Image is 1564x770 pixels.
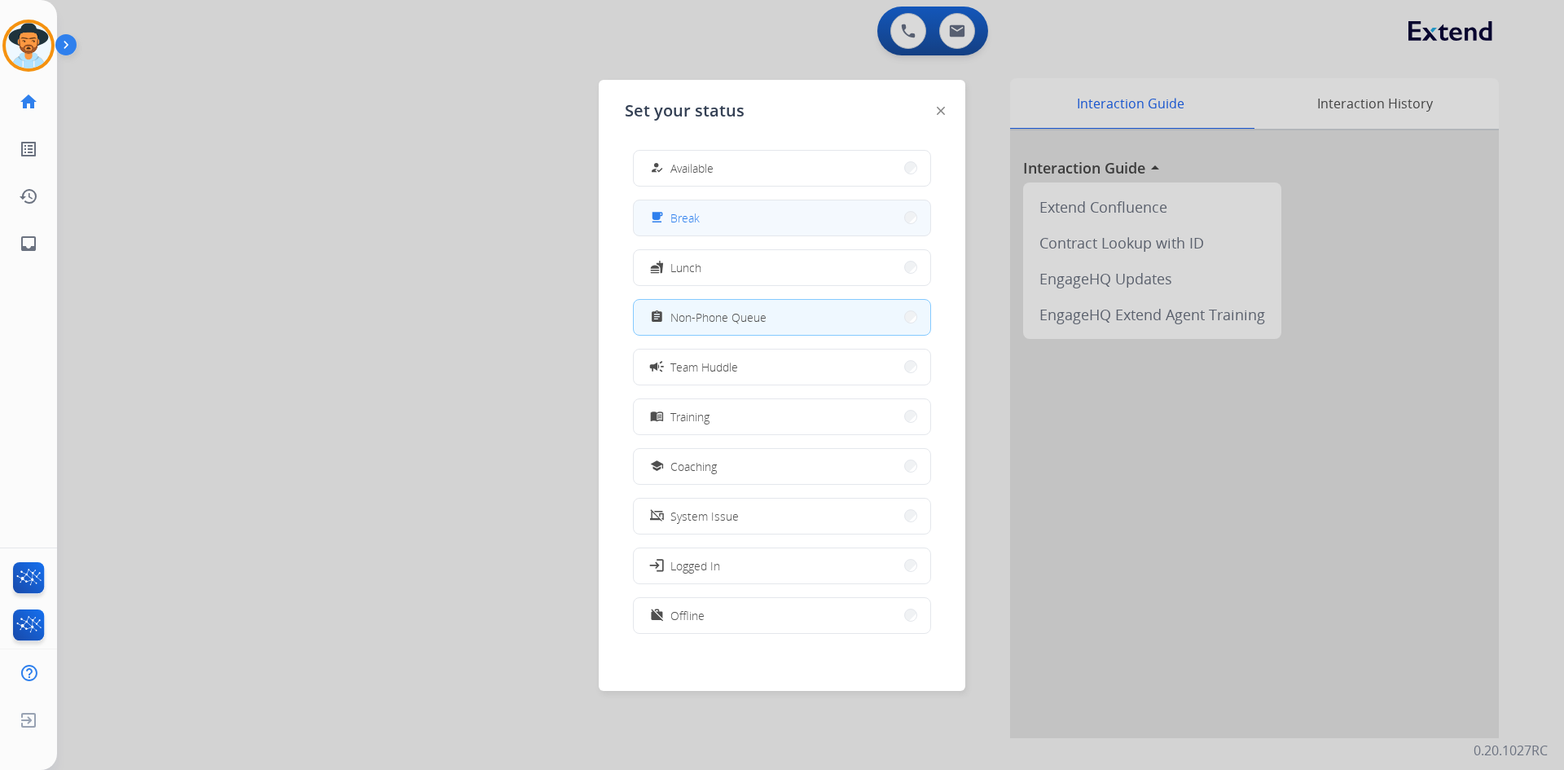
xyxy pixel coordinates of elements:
mat-icon: assignment [650,310,664,324]
span: Team Huddle [670,359,738,376]
mat-icon: history [19,187,38,206]
button: Available [634,151,930,186]
button: Lunch [634,250,930,285]
img: close-button [937,107,945,115]
span: Available [670,160,714,177]
button: System Issue [634,499,930,534]
mat-icon: phonelink_off [650,509,664,523]
span: Non-Phone Queue [670,309,767,326]
mat-icon: work_off [650,609,664,623]
mat-icon: fastfood [650,261,664,275]
span: Set your status [625,99,745,122]
span: Training [670,408,710,425]
span: Logged In [670,557,720,574]
span: Coaching [670,458,717,475]
mat-icon: home [19,92,38,112]
mat-icon: inbox [19,234,38,253]
span: Offline [670,607,705,624]
button: Break [634,200,930,235]
button: Training [634,399,930,434]
mat-icon: how_to_reg [650,161,664,175]
mat-icon: campaign [648,359,665,375]
img: avatar [6,23,51,68]
p: 0.20.1027RC [1474,741,1548,760]
mat-icon: school [650,460,664,473]
button: Non-Phone Queue [634,300,930,335]
mat-icon: free_breakfast [650,211,664,225]
span: Break [670,209,700,227]
button: Team Huddle [634,350,930,385]
span: System Issue [670,508,739,525]
mat-icon: list_alt [19,139,38,159]
button: Coaching [634,449,930,484]
mat-icon: menu_book [650,410,664,424]
button: Logged In [634,548,930,583]
span: Lunch [670,259,701,276]
mat-icon: login [648,557,665,574]
button: Offline [634,598,930,633]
